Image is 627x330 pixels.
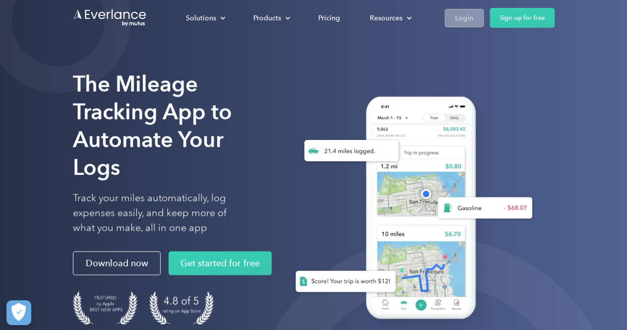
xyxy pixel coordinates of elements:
[73,70,232,180] strong: The Mileage Tracking App to Automate Your Logs
[253,12,281,24] div: Products
[73,191,250,236] p: Track your miles automatically, log expenses easily, and keep more of what you make, all in one app
[308,9,350,27] a: Pricing
[73,252,161,275] a: Download now
[370,12,402,24] div: Resources
[490,8,555,28] a: Sign up for free
[186,12,216,24] div: Solutions
[169,252,272,275] a: Get started for free
[149,291,214,325] img: 4.9 out of 5 stars on the app store
[73,291,137,325] img: Badge for Featured by Apple Best New Apps
[6,300,31,325] button: Cookies Settings
[73,8,147,27] a: Go to homepage
[455,12,473,24] div: Login
[445,9,484,27] a: Login
[243,9,298,27] div: Products
[360,9,420,27] div: Resources
[318,12,340,24] div: Pricing
[176,9,233,27] div: Solutions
